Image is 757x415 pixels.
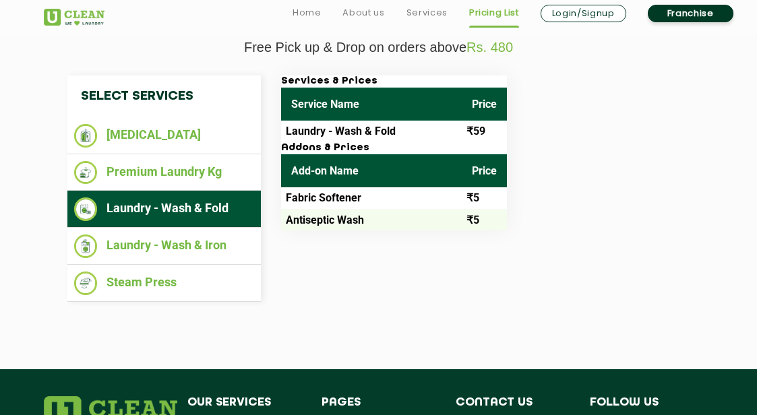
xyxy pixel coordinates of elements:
[74,124,98,148] img: Dry Cleaning
[67,75,262,117] h4: Select Services
[74,161,98,185] img: Premium Laundry Kg
[342,5,384,21] a: About us
[281,121,462,142] td: Laundry - Wash & Fold
[462,88,507,121] th: Price
[74,234,98,258] img: Laundry - Wash & Iron
[293,5,322,21] a: Home
[469,5,519,21] a: Pricing List
[44,9,104,26] img: UClean Laundry and Dry Cleaning
[281,187,462,209] td: Fabric Softener
[466,40,513,55] span: Rs. 480
[462,209,507,230] td: ₹5
[281,154,462,187] th: Add-on Name
[281,75,507,88] h3: Services & Prices
[281,88,462,121] th: Service Name
[462,121,507,142] td: ₹59
[462,154,507,187] th: Price
[74,124,255,148] li: [MEDICAL_DATA]
[281,142,507,154] h3: Addons & Prices
[74,272,98,295] img: Steam Press
[74,272,255,295] li: Steam Press
[44,40,714,55] p: Free Pick up & Drop on orders above
[74,234,255,258] li: Laundry - Wash & Iron
[541,5,626,22] a: Login/Signup
[406,5,448,21] a: Services
[74,161,255,185] li: Premium Laundry Kg
[74,197,255,221] li: Laundry - Wash & Fold
[74,197,98,221] img: Laundry - Wash & Fold
[281,209,462,230] td: Antiseptic Wash
[648,5,733,22] a: Franchise
[462,187,507,209] td: ₹5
